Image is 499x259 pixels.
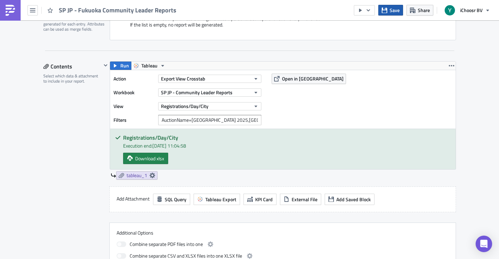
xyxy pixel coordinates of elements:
[117,230,449,236] label: Additional Options
[131,62,168,70] button: Tableau
[127,172,147,179] span: tableau_1
[158,102,261,110] button: Registrations/Day/City
[444,4,456,16] img: Avatar
[390,7,400,14] span: Save
[158,115,261,125] input: Filter1=Value1&...
[101,61,110,69] button: Hide content
[43,73,101,84] div: Select which data & attachment to include in your report.
[116,171,158,180] a: tableau_1
[165,196,186,203] span: SQL Query
[117,15,449,33] div: Iterates over a list of parameters and generates a personalised report for each entry in the list...
[3,37,55,43] span: アイチューザー株式会社
[135,155,164,162] span: Download xlsx
[378,5,403,15] button: Save
[158,88,261,97] button: SP JP - Community Leader Reports
[272,74,346,84] button: Open in [GEOGRAPHIC_DATA]
[161,102,208,110] span: Registrations/Day/City
[205,196,236,203] span: Tableau Export
[292,196,317,203] span: External File
[59,6,177,14] span: SP JP - Fukuoka Community Leader Reports
[3,29,60,34] span: よろしくお願い致します。
[113,115,155,125] label: Filters
[110,62,131,70] button: Run
[113,87,155,98] label: Workbook
[3,21,99,26] span: ご質問等あれば、担当までご連絡ください。
[194,194,240,205] button: Tableau Export
[130,240,203,248] span: Combine separate PDF files into one
[161,75,205,82] span: Export View Crosstab
[123,142,451,149] div: Execution end: [DATE] 11:04:58
[325,194,375,205] button: Add Saved Block
[255,196,273,203] span: KPI Card
[336,196,371,203] span: Add Saved Block
[113,74,155,84] label: Action
[43,61,101,72] div: Contents
[43,11,105,32] div: Define a list of parameters to iterate over. One report will be generated for each entry. Attribu...
[117,194,150,204] label: Add Attachment
[158,75,261,83] button: Export View Crosstab
[3,3,328,43] body: Rich Text Area. Press ALT-0 for help.
[141,62,158,70] span: Tableau
[418,7,430,14] span: Share
[120,62,129,70] span: Run
[3,3,196,20] span: 関係者の皆様 みんなのおうちに[GEOGRAPHIC_DATA]別週次登録レポートを添付にてご確認ください。
[243,194,276,205] button: KPI Card
[5,5,16,16] img: PushMetrics
[282,75,344,82] span: Open in [GEOGRAPHIC_DATA]
[161,89,232,96] span: SP JP - Community Leader Reports
[280,194,321,205] button: External File
[153,194,190,205] button: SQL Query
[123,153,168,164] a: Download xlsx
[406,5,433,15] button: Share
[441,3,494,18] button: iChoosr BV
[113,101,155,111] label: View
[123,135,451,140] h5: Registrations/Day/City
[476,236,492,252] div: Open Intercom Messenger
[460,7,482,14] span: iChoosr BV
